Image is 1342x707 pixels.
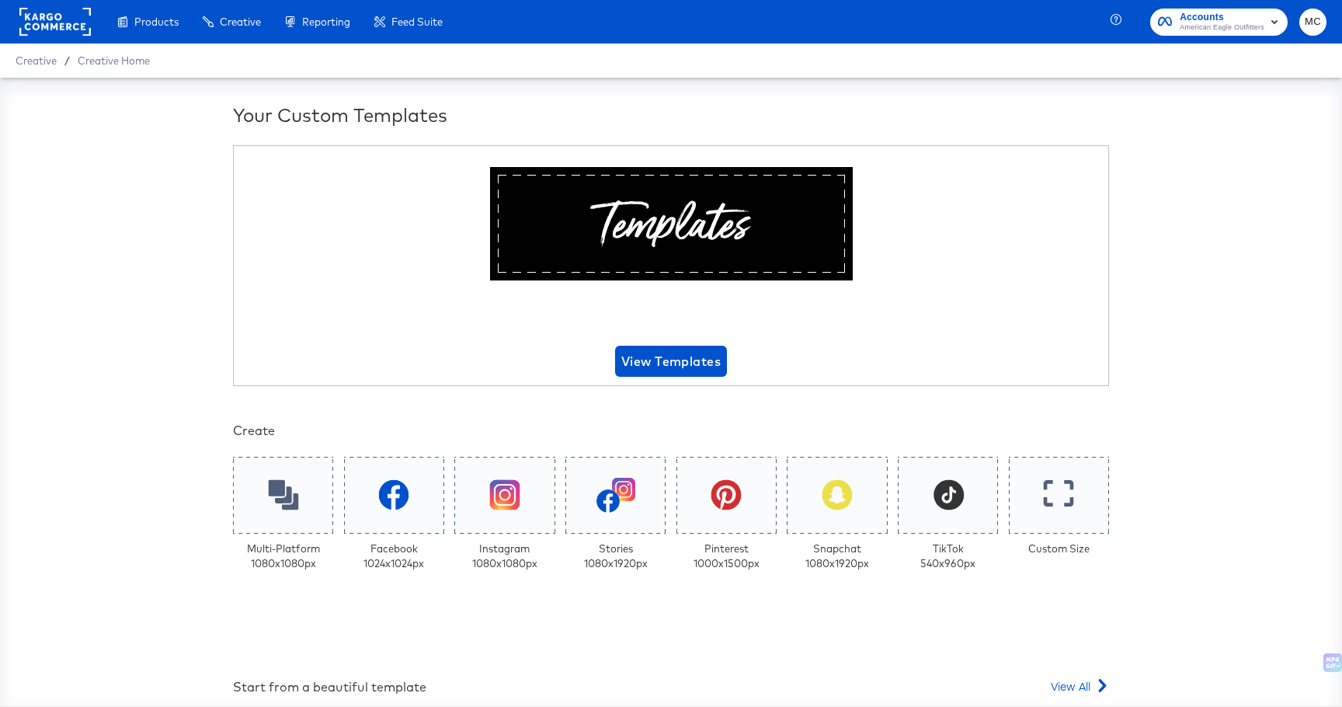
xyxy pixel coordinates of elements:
[1305,13,1320,31] span: MC
[78,54,150,67] a: Creative Home
[621,350,721,372] span: View Templates
[16,54,57,67] span: Creative
[1051,678,1090,694] span: View All
[805,542,869,570] div: Snapchat 1080 x 1920 px
[1051,678,1109,701] a: View All
[393,293,950,332] div: Beautiful Templates Curated Just for You!
[57,54,78,67] span: /
[584,542,648,570] div: Stories 1080 x 1920 px
[233,678,426,696] div: Start from a beautiful template
[363,542,424,570] div: Facebook 1024 x 1024 px
[615,346,727,377] button: View Templates
[694,542,760,570] div: Pinterest 1000 x 1500 px
[391,16,443,28] span: Feed Suite
[220,16,261,28] span: Creative
[472,542,537,570] div: Instagram 1080 x 1080 px
[920,542,975,570] div: TikTok 540 x 960 px
[1150,9,1288,36] button: AccountsAmerican Eagle Outfitters
[302,16,350,28] span: Reporting
[1180,22,1264,34] span: American Eagle Outfitters
[134,16,179,28] span: Products
[247,542,320,570] div: Multi-Platform 1080 x 1080 px
[1028,542,1090,556] div: Custom Size
[233,422,1109,440] div: Create
[1299,9,1326,36] button: MC
[233,102,1109,128] div: Your Custom Templates
[1180,9,1264,26] span: Accounts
